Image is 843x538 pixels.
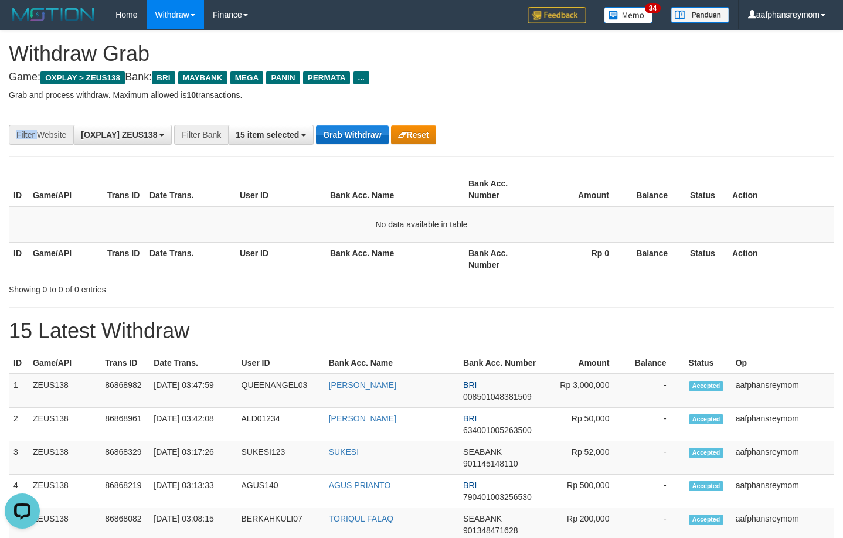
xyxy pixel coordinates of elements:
[731,352,834,374] th: Op
[316,125,388,144] button: Grab Withdraw
[604,7,653,23] img: Button%20Memo.svg
[237,352,324,374] th: User ID
[9,279,342,295] div: Showing 0 to 0 of 0 entries
[152,71,175,84] span: BRI
[230,71,264,84] span: MEGA
[149,352,236,374] th: Date Trans.
[5,5,40,40] button: Open LiveChat chat widget
[627,173,685,206] th: Balance
[463,447,502,457] span: SEABANK
[731,475,834,508] td: aafphansreymom
[627,352,684,374] th: Balance
[40,71,125,84] span: OXPLAY > ZEUS138
[645,3,661,13] span: 34
[541,475,627,508] td: Rp 500,000
[329,380,396,390] a: [PERSON_NAME]
[28,374,100,408] td: ZEUS138
[463,481,477,490] span: BRI
[538,242,627,275] th: Rp 0
[541,352,627,374] th: Amount
[728,242,834,275] th: Action
[685,242,728,275] th: Status
[325,173,464,206] th: Bank Acc. Name
[9,441,28,475] td: 3
[627,475,684,508] td: -
[464,242,538,275] th: Bank Acc. Number
[671,7,729,23] img: panduan.png
[186,90,196,100] strong: 10
[149,441,236,475] td: [DATE] 03:17:26
[353,71,369,84] span: ...
[237,374,324,408] td: QUEENANGEL03
[100,441,149,475] td: 86868329
[463,414,477,423] span: BRI
[149,408,236,441] td: [DATE] 03:42:08
[9,89,834,101] p: Grab and process withdraw. Maximum allowed is transactions.
[9,42,834,66] h1: Withdraw Grab
[329,414,396,423] a: [PERSON_NAME]
[28,441,100,475] td: ZEUS138
[463,459,518,468] span: Copy 901145148110 to clipboard
[9,408,28,441] td: 2
[9,6,98,23] img: MOTION_logo.png
[28,352,100,374] th: Game/API
[627,441,684,475] td: -
[235,242,325,275] th: User ID
[236,130,299,139] span: 15 item selected
[329,447,359,457] a: SUKESI
[463,514,502,523] span: SEABANK
[684,352,731,374] th: Status
[463,425,532,435] span: Copy 634001005263500 to clipboard
[145,173,235,206] th: Date Trans.
[731,408,834,441] td: aafphansreymom
[541,408,627,441] td: Rp 50,000
[9,475,28,508] td: 4
[237,408,324,441] td: ALD01234
[627,374,684,408] td: -
[463,526,518,535] span: Copy 901348471628 to clipboard
[81,130,157,139] span: [OXPLAY] ZEUS138
[103,242,145,275] th: Trans ID
[627,242,685,275] th: Balance
[463,492,532,502] span: Copy 790401003256530 to clipboard
[174,125,228,145] div: Filter Bank
[689,448,724,458] span: Accepted
[329,481,391,490] a: AGUS PRIANTO
[329,514,393,523] a: TORIQUL FALAQ
[228,125,314,145] button: 15 item selected
[528,7,586,23] img: Feedback.jpg
[149,374,236,408] td: [DATE] 03:47:59
[463,392,532,401] span: Copy 008501048381509 to clipboard
[324,352,458,374] th: Bank Acc. Name
[685,173,728,206] th: Status
[391,125,436,144] button: Reset
[325,242,464,275] th: Bank Acc. Name
[9,374,28,408] td: 1
[73,125,172,145] button: [OXPLAY] ZEUS138
[689,481,724,491] span: Accepted
[28,173,103,206] th: Game/API
[100,408,149,441] td: 86868961
[9,352,28,374] th: ID
[538,173,627,206] th: Amount
[464,173,538,206] th: Bank Acc. Number
[689,381,724,391] span: Accepted
[100,374,149,408] td: 86868982
[28,475,100,508] td: ZEUS138
[9,319,834,343] h1: 15 Latest Withdraw
[237,475,324,508] td: AGUS140
[9,206,834,243] td: No data available in table
[303,71,351,84] span: PERMATA
[9,71,834,83] h4: Game: Bank:
[100,475,149,508] td: 86868219
[9,242,28,275] th: ID
[103,173,145,206] th: Trans ID
[178,71,227,84] span: MAYBANK
[541,441,627,475] td: Rp 52,000
[728,173,834,206] th: Action
[235,173,325,206] th: User ID
[627,408,684,441] td: -
[9,173,28,206] th: ID
[458,352,541,374] th: Bank Acc. Number
[28,408,100,441] td: ZEUS138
